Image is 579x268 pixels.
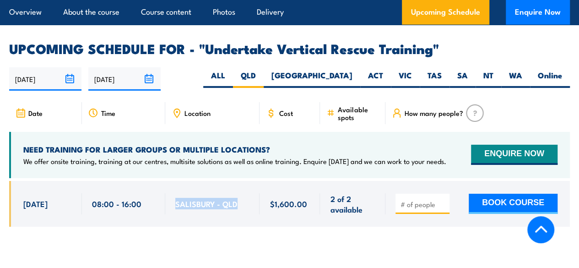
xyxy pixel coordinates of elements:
label: Online [530,70,570,88]
h2: UPCOMING SCHEDULE FOR - "Undertake Vertical Rescue Training" [9,42,570,54]
span: Available spots [338,105,379,121]
span: Time [101,109,115,117]
label: TAS [420,70,449,88]
label: ALL [203,70,233,88]
span: SALISBURY - QLD [175,198,238,209]
span: 2 of 2 available [330,193,375,215]
span: Cost [279,109,292,117]
label: WA [501,70,530,88]
span: Location [184,109,211,117]
h4: NEED TRAINING FOR LARGER GROUPS OR MULTIPLE LOCATIONS? [23,144,446,154]
button: ENQUIRE NOW [471,145,557,165]
input: From date [9,67,81,91]
p: We offer onsite training, training at our centres, multisite solutions as well as online training... [23,157,446,166]
input: To date [88,67,161,91]
button: BOOK COURSE [469,194,557,214]
input: # of people [400,200,446,209]
span: Date [28,109,43,117]
span: $1,600.00 [270,198,307,209]
span: 08:00 - 16:00 [92,198,141,209]
span: [DATE] [23,198,48,209]
label: NT [476,70,501,88]
label: [GEOGRAPHIC_DATA] [264,70,360,88]
label: SA [449,70,476,88]
label: ACT [360,70,391,88]
span: How many people? [405,109,463,117]
label: QLD [233,70,264,88]
label: VIC [391,70,420,88]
